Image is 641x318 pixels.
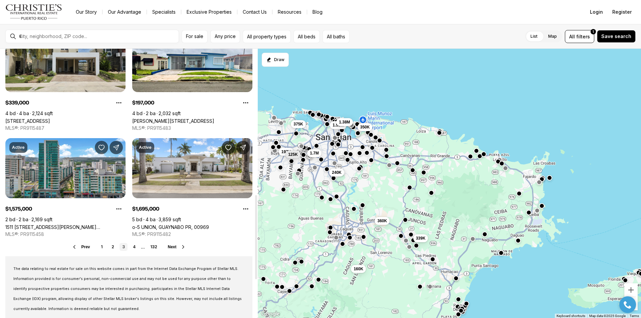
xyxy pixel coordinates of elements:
[182,30,208,43] button: For sale
[336,118,353,126] button: 1.38M
[593,29,594,34] span: 1
[210,30,240,43] button: Any price
[110,141,123,154] button: Share Property
[569,33,575,40] span: All
[262,53,289,67] button: Start drawing
[608,5,636,19] button: Register
[168,245,177,249] span: Next
[72,244,90,250] button: Prev
[293,30,320,43] button: All beds
[243,30,291,43] button: All property types
[141,245,145,250] li: ...
[597,30,636,43] button: Save search
[186,34,203,39] span: For sale
[13,267,242,311] span: The data relating to real estate for sale on this website comes in part from the Internet Data Ex...
[239,202,252,216] button: Property options
[222,141,235,154] button: Save Property: o-5 UNION
[288,152,298,157] span: 125K
[279,148,294,156] button: 197K
[375,217,390,225] button: 360K
[5,118,50,124] a: Calle Eucalipto #18 MANSIONES DE JUNCOS, JUNCOS PR, 00777
[81,245,90,249] span: Prev
[98,243,106,251] a: 1
[323,30,350,43] button: All baths
[5,4,62,20] img: logo
[112,202,126,216] button: Property options
[272,7,307,17] a: Resources
[291,120,306,128] button: 375K
[543,30,562,42] label: Map
[354,266,363,272] span: 160K
[307,149,322,157] button: 1.7M
[120,243,128,251] a: 3
[339,119,350,125] span: 1.38M
[576,33,590,40] span: filters
[333,122,344,128] span: 1.58M
[239,96,252,109] button: Property options
[624,283,638,297] button: Zoom in
[139,145,152,150] p: Active
[12,145,25,150] p: Active
[565,30,594,43] button: Allfilters1
[329,169,344,177] button: 240K
[5,224,126,230] a: 1511 AVENIDA PONCE DE LEON #1023, SAN JUAN PR, 00909
[310,150,319,156] span: 1.7M
[168,244,186,250] button: Next
[285,150,300,158] button: 125K
[332,170,342,175] span: 240K
[358,123,373,131] button: 350K
[351,265,366,273] button: 160K
[236,141,250,154] button: Share Property
[590,9,603,15] span: Login
[601,34,631,39] span: Save search
[215,34,236,39] span: Any price
[330,121,346,129] button: 1.58M
[293,121,303,127] span: 375K
[181,7,237,17] a: Exclusive Properties
[130,243,138,251] a: 4
[109,243,117,251] a: 2
[307,7,328,17] a: Blog
[147,7,181,17] a: Specialists
[132,118,214,124] a: Calle Julia Blq AM 24 VILLA RICA, BAYAMON PR, 00959
[377,218,387,224] span: 360K
[102,7,147,17] a: Our Advantage
[413,234,428,242] button: 339K
[112,96,126,109] button: Property options
[612,9,632,15] span: Register
[586,5,607,19] button: Login
[525,30,543,42] label: List
[237,7,272,17] button: Contact Us
[148,243,160,251] a: 132
[281,149,291,154] span: 197K
[70,7,102,17] a: Our Story
[416,236,426,241] span: 339K
[98,243,160,251] nav: Pagination
[95,141,108,154] button: Save Property: 1511 AVENIDA PONCE DE LEON #1023
[132,224,209,230] a: o-5 UNION, GUAYNABO PR, 00969
[589,314,626,318] span: Map data ©2025 Google
[360,124,370,130] span: 350K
